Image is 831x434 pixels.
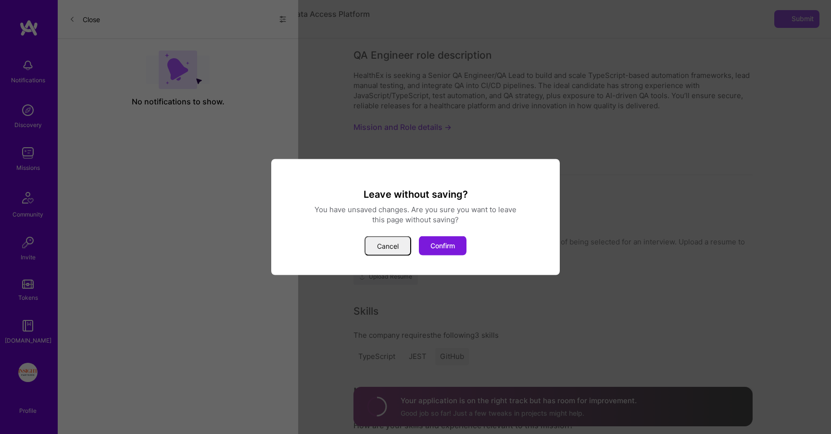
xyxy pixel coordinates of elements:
[271,159,560,275] div: modal
[365,236,411,256] button: Cancel
[283,204,548,215] div: You have unsaved changes. Are you sure you want to leave
[283,188,548,201] h3: Leave without saving?
[419,236,466,255] button: Confirm
[283,215,548,225] div: this page without saving?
